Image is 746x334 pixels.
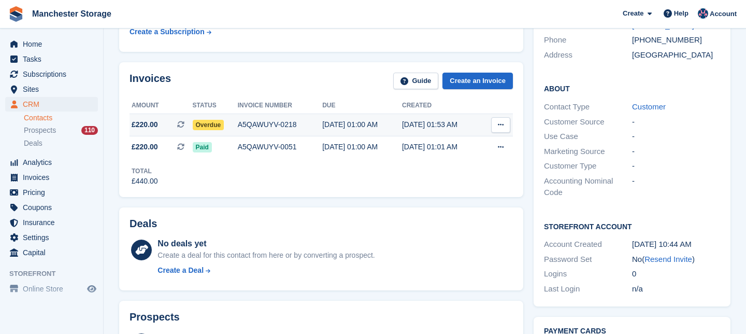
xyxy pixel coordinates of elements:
span: Overdue [193,120,224,130]
span: Sites [23,82,85,96]
div: 110 [81,126,98,135]
a: [EMAIL_ADDRESS][DOMAIN_NAME] [632,9,701,30]
div: Account Created [544,239,632,251]
div: n/a [632,283,720,295]
a: menu [5,52,98,66]
div: Total [132,166,158,176]
div: [PHONE_NUMBER] [632,34,720,46]
span: Pricing [23,185,85,200]
div: [DATE] 01:00 AM [322,142,402,152]
span: Prospects [24,126,56,135]
a: Manchester Storage [28,5,116,22]
div: [DATE] 01:00 AM [322,119,402,130]
th: Amount [130,98,193,114]
span: Help [674,8,688,19]
a: Create a Deal [157,265,375,276]
span: Paid [193,142,212,152]
a: menu [5,97,98,112]
span: Account [710,9,737,19]
div: Contact Type [544,101,632,113]
span: Coupons [23,200,85,215]
div: Marketing Source [544,146,632,158]
div: - [632,116,720,128]
span: Deals [24,138,42,148]
a: Resend Invite [644,255,692,263]
a: Guide [393,73,439,90]
h2: About [544,83,720,93]
span: £220.00 [132,119,158,130]
span: Tasks [23,52,85,66]
h2: Invoices [130,73,171,90]
span: Capital [23,245,85,260]
div: - [632,175,720,199]
div: [DATE] 01:53 AM [402,119,482,130]
div: Accounting Nominal Code [544,175,632,199]
a: menu [5,245,98,260]
span: Insurance [23,215,85,230]
div: Customer Type [544,160,632,172]
div: Address [544,49,632,61]
div: Last Login [544,283,632,295]
div: 0 [632,268,720,280]
div: Phone [544,34,632,46]
span: Subscriptions [23,67,85,81]
a: menu [5,37,98,51]
div: A5QAWUYV-0218 [238,119,323,130]
h2: Deals [130,218,157,230]
div: A5QAWUYV-0051 [238,142,323,152]
div: - [632,160,720,172]
span: Storefront [9,269,103,279]
span: Online Store [23,282,85,296]
a: Contacts [24,113,98,123]
div: Use Case [544,131,632,143]
a: Preview store [85,283,98,295]
span: Analytics [23,155,85,170]
span: Home [23,37,85,51]
span: Settings [23,230,85,245]
a: Deals [24,138,98,149]
span: Create [623,8,643,19]
a: Create an Invoice [442,73,513,90]
div: £440.00 [132,176,158,187]
th: Due [322,98,402,114]
span: £220.00 [132,142,158,152]
div: Create a Deal [157,265,204,276]
div: Customer Source [544,116,632,128]
th: Status [193,98,238,114]
a: menu [5,230,98,245]
a: menu [5,155,98,170]
a: Create a Subscription [130,22,211,41]
span: CRM [23,97,85,112]
div: No deals yet [157,238,375,250]
span: ( ) [642,255,695,263]
a: menu [5,170,98,185]
span: Invoices [23,170,85,185]
a: menu [5,185,98,200]
th: Invoice number [238,98,323,114]
th: Created [402,98,482,114]
div: - [632,131,720,143]
div: Create a Subscription [130,26,205,37]
img: stora-icon-8386f47178a22dfd0bd8f6a31ec36ba5ce8667c1dd55bd0f319d3a0aa187defe.svg [8,6,24,22]
div: No [632,254,720,266]
a: menu [5,200,98,215]
h2: Storefront Account [544,221,720,231]
div: [DATE] 10:44 AM [632,239,720,251]
a: menu [5,82,98,96]
h2: Prospects [130,311,180,323]
div: - [632,146,720,158]
a: Customer [632,102,666,111]
a: Prospects 110 [24,125,98,136]
div: [DATE] 01:01 AM [402,142,482,152]
div: Password Set [544,254,632,266]
div: Create a deal for this contact from here or by converting a prospect. [157,250,375,261]
a: menu [5,282,98,296]
div: [GEOGRAPHIC_DATA] [632,49,720,61]
a: menu [5,67,98,81]
a: menu [5,215,98,230]
div: Logins [544,268,632,280]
